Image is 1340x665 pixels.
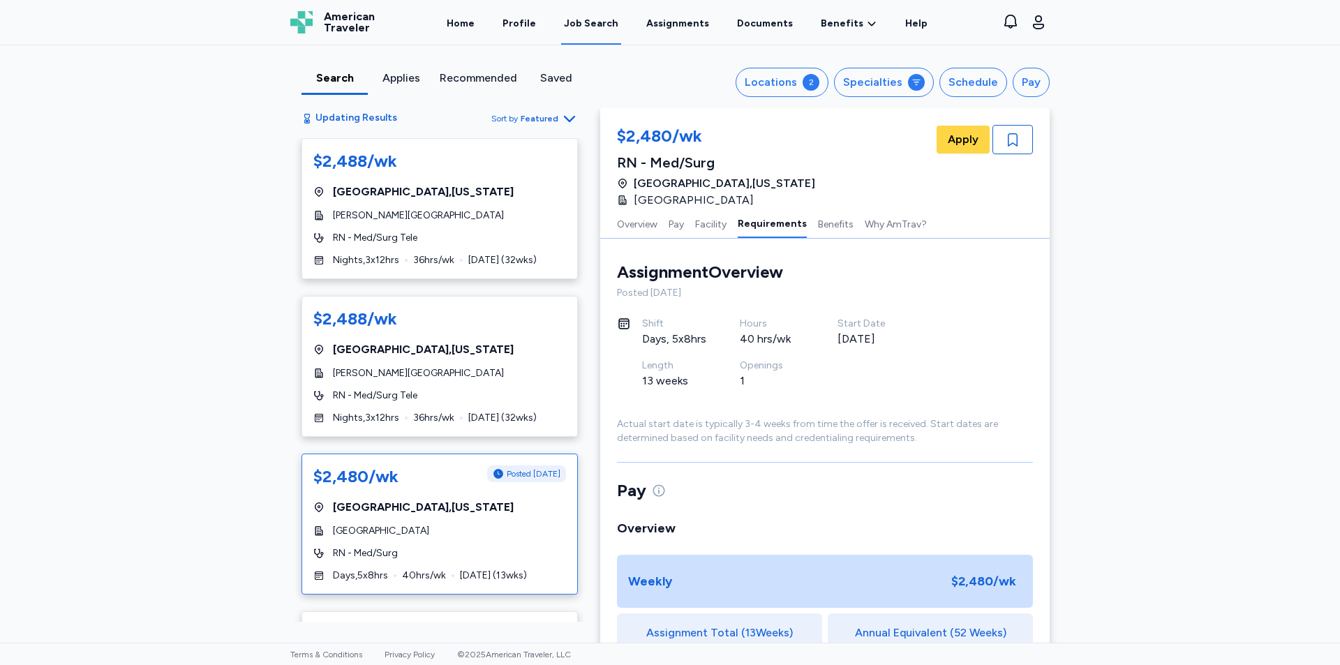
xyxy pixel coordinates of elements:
[617,125,815,150] div: $2,480/wk
[491,113,518,124] span: Sort by
[821,17,877,31] a: Benefits
[837,331,902,348] div: [DATE]
[333,231,417,245] span: RN - Med/Surg Tele
[937,126,990,154] button: Apply
[740,373,804,389] div: 1
[468,253,537,267] span: [DATE] ( 32 wks)
[855,625,947,641] span: Annual Equivalent
[736,68,828,97] button: Locations2
[740,331,804,348] div: 40 hrs/wk
[413,253,454,267] span: 36 hrs/wk
[460,569,527,583] span: [DATE] ( 13 wks)
[333,389,417,403] span: RN - Med/Surg Tele
[950,625,1006,641] span: (52 Weeks)
[837,317,902,331] div: Start Date
[642,317,706,331] div: Shift
[745,74,797,91] div: Locations
[740,359,804,373] div: Openings
[333,209,504,223] span: [PERSON_NAME][GEOGRAPHIC_DATA]
[617,417,1033,445] div: Actual start date is typically 3-4 weeks from time the offer is received. Start dates are determi...
[939,68,1007,97] button: Schedule
[1013,68,1050,97] button: Pay
[313,150,397,172] div: $2,488/wk
[617,479,646,502] span: Pay
[333,253,399,267] span: Nights , 3 x 12 hrs
[642,331,706,348] div: Days, 5x8hrs
[669,209,684,238] button: Pay
[521,113,558,124] span: Featured
[333,499,514,516] span: [GEOGRAPHIC_DATA] , [US_STATE]
[564,17,618,31] div: Job Search
[373,70,429,87] div: Applies
[457,650,571,659] span: © 2025 American Traveler, LLC
[642,373,706,389] div: 13 weeks
[313,465,399,488] div: $2,480/wk
[865,209,927,238] button: Why AmTrav?
[333,524,429,538] span: [GEOGRAPHIC_DATA]
[634,192,754,209] span: [GEOGRAPHIC_DATA]
[843,74,902,91] div: Specialties
[948,131,978,148] span: Apply
[313,308,397,330] div: $2,488/wk
[617,261,783,283] div: Assignment Overview
[402,569,446,583] span: 40 hrs/wk
[642,359,706,373] div: Length
[617,518,1033,538] div: Overview
[906,641,955,658] div: $128,960
[617,153,815,172] div: RN - Med/Surg
[333,546,398,560] span: RN - Med/Surg
[290,11,313,33] img: Logo
[333,366,504,380] span: [PERSON_NAME][GEOGRAPHIC_DATA]
[307,70,362,87] div: Search
[698,641,741,658] div: $32,240
[1022,74,1041,91] div: Pay
[507,468,560,479] span: Posted [DATE]
[946,566,1022,597] div: $2,480 /wk
[834,68,934,97] button: Specialties
[491,110,578,127] button: Sort byFeatured
[741,625,793,641] span: ( 13 Weeks)
[818,209,854,238] button: Benefits
[628,571,672,591] div: Weekly
[324,11,375,33] span: American Traveler
[821,17,863,31] span: Benefits
[385,650,435,659] a: Privacy Policy
[333,569,388,583] span: Days , 5 x 8 hrs
[333,411,399,425] span: Nights , 3 x 12 hrs
[617,286,1033,300] div: Posted [DATE]
[468,411,537,425] span: [DATE] ( 32 wks)
[948,74,998,91] div: Schedule
[315,112,397,126] span: Updating Results
[290,650,362,659] a: Terms & Conditions
[333,184,514,200] span: [GEOGRAPHIC_DATA] , [US_STATE]
[561,1,621,45] a: Job Search
[333,341,514,358] span: [GEOGRAPHIC_DATA] , [US_STATE]
[617,209,657,238] button: Overview
[738,209,807,238] button: Requirements
[440,70,517,87] div: Recommended
[740,317,804,331] div: Hours
[413,411,454,425] span: 36 hrs/wk
[646,625,738,641] span: Assignment Total
[528,70,583,87] div: Saved
[695,209,727,238] button: Facility
[634,175,815,192] span: [GEOGRAPHIC_DATA] , [US_STATE]
[803,74,819,91] div: 2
